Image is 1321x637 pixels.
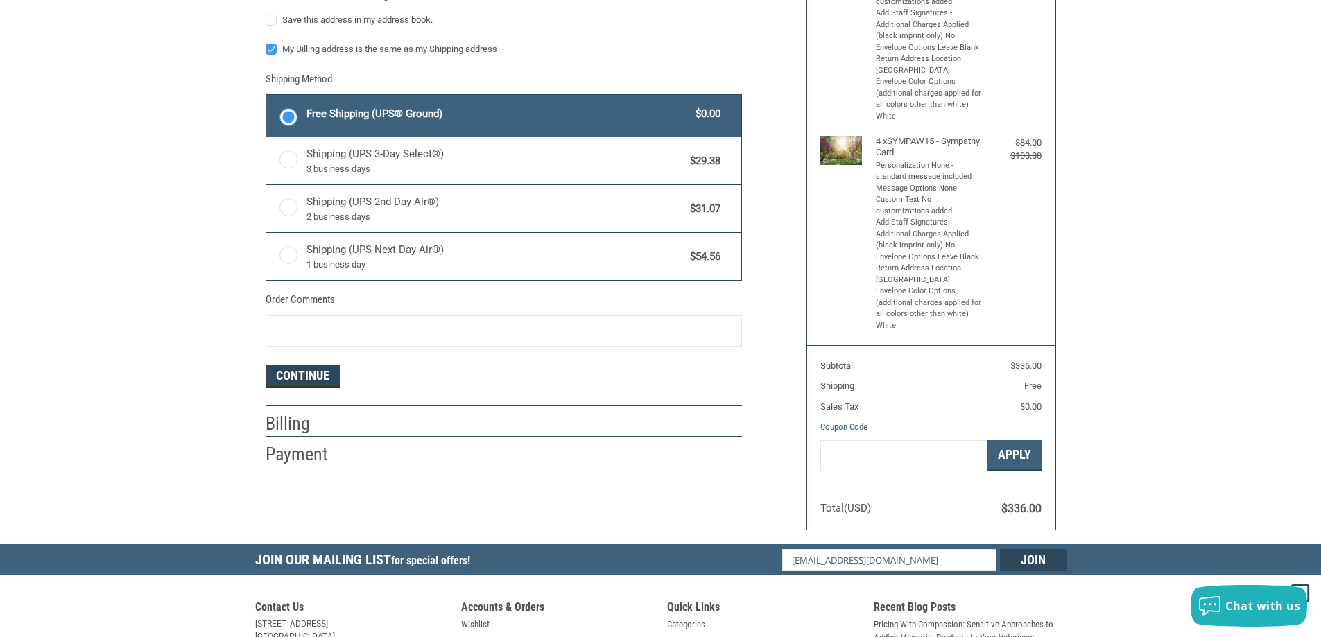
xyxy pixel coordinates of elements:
span: 1 business day [306,258,684,272]
h5: Accounts & Orders [461,600,654,618]
div: $100.00 [986,149,1042,163]
span: Subtotal [820,360,853,371]
li: Add Staff Signatures - Additional Charges Applied (black imprint only) No [876,8,983,42]
span: $336.00 [1010,360,1042,371]
span: Shipping [820,381,854,391]
label: Save this address in my address book. [266,15,742,26]
li: Envelope Options Leave Blank [876,252,983,263]
span: 2 business days [306,210,684,224]
li: Add Staff Signatures - Additional Charges Applied (black imprint only) No [876,217,983,252]
a: Wishlist [461,618,490,631]
span: 3 business days [306,162,684,176]
li: Envelope Options Leave Blank [876,42,983,54]
li: Personalization None - standard message included [876,160,983,183]
span: Shipping (UPS Next Day Air®) [306,242,684,271]
legend: Shipping Method [266,71,332,94]
li: Custom Text No customizations added [876,194,983,217]
li: Envelope Color Options (additional charges applied for all colors other than white) White [876,76,983,122]
input: Join [1000,549,1067,571]
h5: Contact Us [255,600,448,618]
a: Categories [667,618,705,631]
span: Shipping (UPS 2nd Day Air®) [306,194,684,223]
button: Continue [266,365,340,388]
legend: Order Comments [266,292,335,315]
h2: Payment [266,443,347,466]
h4: 4 x SYMPAW15 - Sympathy Card [876,136,983,159]
span: $31.07 [684,201,721,217]
h5: Recent Blog Posts [874,600,1067,618]
li: Return Address Location [GEOGRAPHIC_DATA] [876,263,983,286]
span: $336.00 [1001,502,1042,515]
label: My Billing address is the same as my Shipping address [266,44,742,55]
span: $29.38 [684,153,721,169]
div: $84.00 [986,136,1042,150]
span: $0.00 [689,106,721,122]
span: $0.00 [1020,401,1042,412]
span: $54.56 [684,249,721,265]
a: Coupon Code [820,421,867,432]
h5: Join Our Mailing List [255,544,477,579]
li: Return Address Location [GEOGRAPHIC_DATA] [876,53,983,76]
span: Chat with us [1225,598,1300,613]
input: Gift Certificate or Coupon Code [820,440,987,471]
h5: Quick Links [667,600,860,618]
span: Sales Tax [820,401,858,412]
button: Chat with us [1191,585,1307,627]
h2: Billing [266,412,347,435]
span: Free Shipping (UPS® Ground) [306,106,689,122]
li: Envelope Color Options (additional charges applied for all colors other than white) White [876,286,983,331]
span: Total (USD) [820,502,871,514]
li: Message Options None [876,183,983,195]
button: Apply [987,440,1042,471]
input: Email [782,549,996,571]
span: Shipping (UPS 3-Day Select®) [306,146,684,175]
span: Free [1024,381,1042,391]
span: for special offers! [391,554,470,567]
